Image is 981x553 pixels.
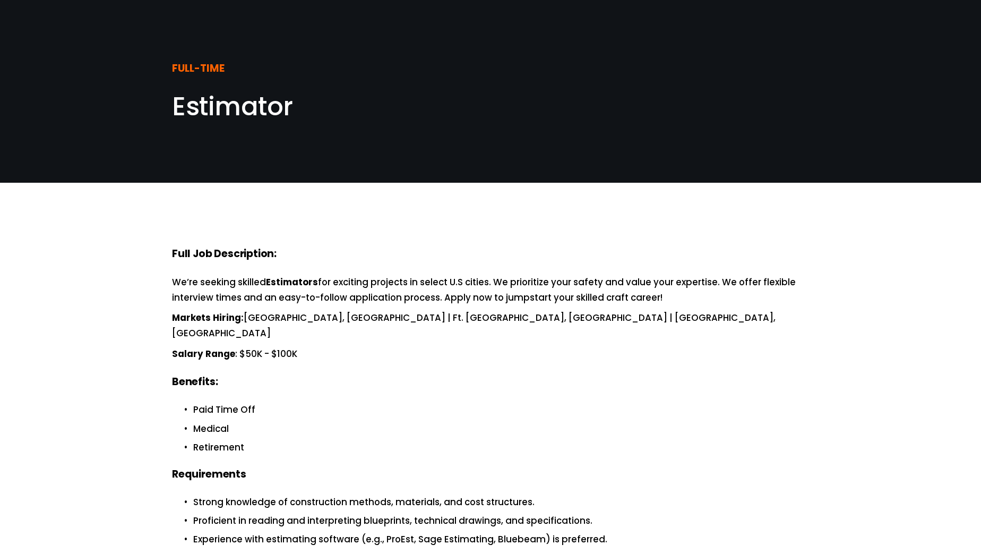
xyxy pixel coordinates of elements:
strong: Full Job Description: [172,246,277,263]
strong: Salary Range [172,347,235,362]
strong: FULL-TIME [172,61,225,78]
p: : $50K - $100K [172,347,809,362]
p: Experience with estimating software (e.g., ProEst, Sage Estimating, Bluebeam) is preferred. [193,532,809,547]
strong: Estimators [266,275,318,291]
p: Strong knowledge of construction methods, materials, and cost structures. [193,495,809,509]
p: [GEOGRAPHIC_DATA], [GEOGRAPHIC_DATA] | Ft. [GEOGRAPHIC_DATA], [GEOGRAPHIC_DATA] | [GEOGRAPHIC_DAT... [172,311,809,341]
p: We’re seeking skilled for exciting projects in select U.S cities. We prioritize your safety and v... [172,275,809,305]
span: Estimator [172,89,293,124]
p: Medical [193,422,809,436]
strong: Requirements [172,466,246,484]
p: Paid Time Off [193,403,809,417]
strong: Benefits: [172,374,218,392]
p: Retirement [193,440,809,455]
strong: Markets Hiring: [172,311,244,326]
p: Proficient in reading and interpreting blueprints, technical drawings, and specifications. [193,514,809,528]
